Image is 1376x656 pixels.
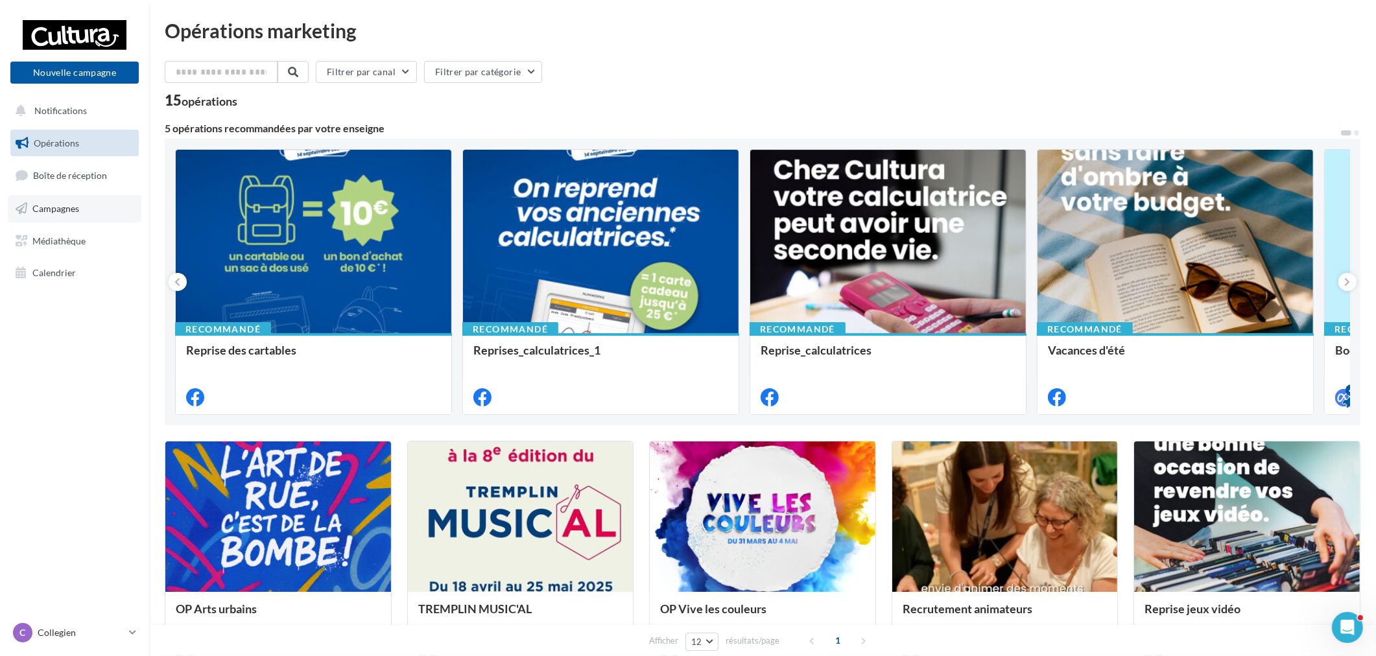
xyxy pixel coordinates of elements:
[8,161,141,189] a: Boîte de réception
[10,620,139,645] a: C Collegien
[32,267,76,278] span: Calendrier
[165,21,1360,40] div: Opérations marketing
[1037,322,1133,336] div: Recommandé
[176,602,381,628] div: OP Arts urbains
[8,97,136,124] button: Notifications
[32,203,79,214] span: Campagnes
[34,105,87,116] span: Notifications
[186,344,441,369] div: Reprise des cartables
[182,95,237,107] div: opérations
[903,602,1108,628] div: Recrutement animateurs
[685,633,718,651] button: 12
[1332,612,1363,643] iframe: Intercom live chat
[1145,602,1349,628] div: Reprise jeux vidéo
[33,170,107,181] span: Boîte de réception
[462,322,558,336] div: Recommandé
[418,602,623,628] div: TREMPLIN MUSIC'AL
[165,93,237,108] div: 15
[691,637,702,647] span: 12
[34,137,79,148] span: Opérations
[649,635,678,647] span: Afficher
[424,61,542,83] button: Filtrer par catégorie
[660,602,865,628] div: OP Vive les couleurs
[8,228,141,255] a: Médiathèque
[8,130,141,157] a: Opérations
[750,322,846,336] div: Recommandé
[473,344,728,369] div: Reprises_calculatrices_1
[20,626,26,639] span: C
[761,344,1015,369] div: Reprise_calculatrices
[726,635,779,647] span: résultats/page
[1048,344,1303,369] div: Vacances d'été
[8,195,141,222] a: Campagnes
[175,322,271,336] div: Recommandé
[10,62,139,84] button: Nouvelle campagne
[1346,384,1357,396] div: 4
[38,626,124,639] p: Collegien
[827,630,848,651] span: 1
[316,61,417,83] button: Filtrer par canal
[32,235,86,246] span: Médiathèque
[8,259,141,287] a: Calendrier
[165,123,1340,134] div: 5 opérations recommandées par votre enseigne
